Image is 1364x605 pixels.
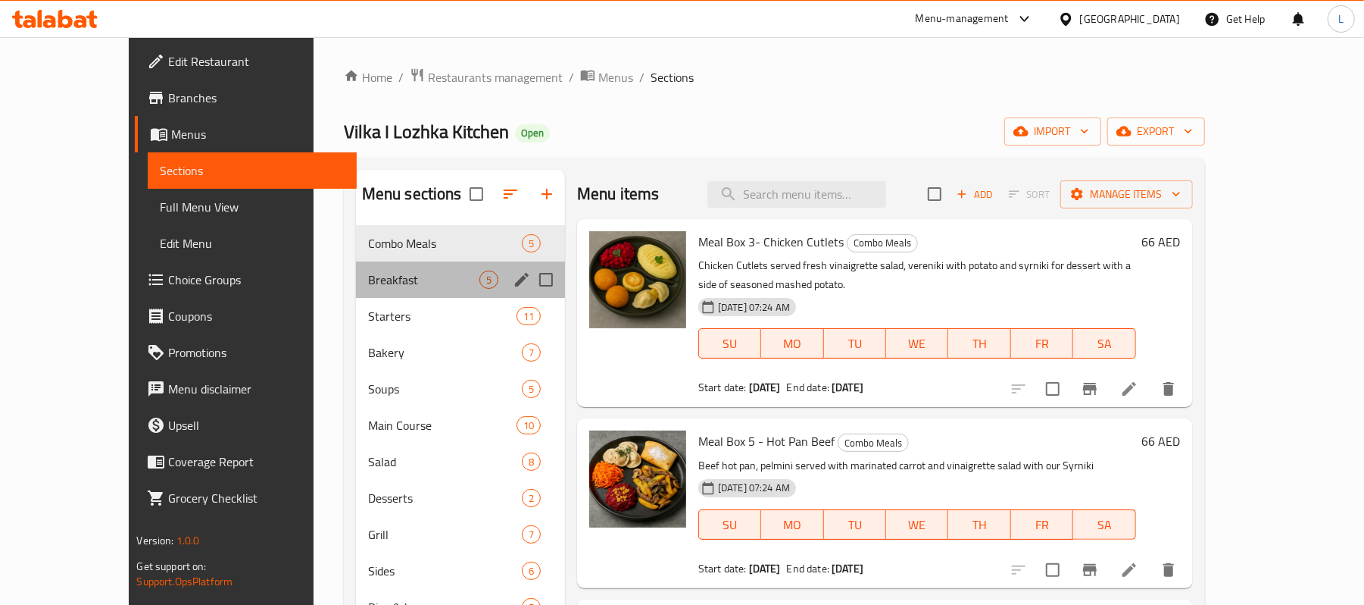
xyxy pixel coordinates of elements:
span: 1.0.0 [176,531,200,550]
b: [DATE] [832,378,863,397]
input: search [707,181,886,208]
span: Menu disclaimer [168,380,345,398]
button: FR [1011,509,1073,540]
span: Combo Meals [847,234,917,252]
img: Meal Box 5 - Hot Pan Beef [589,431,686,528]
b: [DATE] [832,559,863,578]
span: Full Menu View [160,198,345,216]
b: [DATE] [749,559,781,578]
span: 11 [517,309,540,324]
div: Main Course10 [356,407,565,444]
button: WE [886,509,948,540]
a: Sections [148,152,357,189]
div: Combo Meals5 [356,225,565,262]
span: Grocery Checklist [168,489,345,507]
a: Edit Menu [148,225,357,262]
button: TH [948,328,1010,359]
button: SA [1073,328,1135,359]
a: Choice Groups [135,262,357,298]
a: Edit menu item [1120,380,1138,398]
span: Select section [919,178,950,210]
a: Edit menu item [1120,561,1138,579]
div: Desserts2 [356,480,565,516]
div: Bakery7 [356,334,565,371]
div: Grill7 [356,516,565,553]
a: Promotions [135,334,357,371]
span: Menus [598,68,633,86]
h2: Menu items [577,183,660,205]
span: TU [830,333,880,355]
span: Sections [651,68,694,86]
span: Desserts [368,489,522,507]
div: [GEOGRAPHIC_DATA] [1080,11,1180,27]
span: WE [892,333,942,355]
span: SA [1079,333,1129,355]
p: Chicken Cutlets served fresh vinaigrette salad, vereniki with potato and syrniki for dessert with... [698,256,1136,294]
span: Salad [368,453,522,471]
span: Breakfast [368,271,479,289]
span: TH [954,514,1004,536]
div: Combo Meals [847,234,918,252]
span: Soups [368,380,522,398]
span: 2 [523,491,540,506]
li: / [398,68,404,86]
button: Branch-specific-item [1072,552,1108,588]
span: Combo Meals [838,434,908,452]
span: MO [767,514,817,536]
nav: breadcrumb [344,67,1205,87]
button: TH [948,509,1010,540]
a: Home [344,68,392,86]
span: [DATE] 07:24 AM [712,481,796,495]
span: MO [767,333,817,355]
h6: 66 AED [1142,231,1181,252]
span: Add [954,186,995,203]
h2: Menu sections [362,183,462,205]
button: MO [761,509,823,540]
div: Salad8 [356,444,565,480]
span: Select section first [999,183,1060,206]
div: Soups5 [356,371,565,407]
button: MO [761,328,823,359]
div: items [522,343,541,362]
span: Vilka I Lozhka Kitchen [344,114,509,149]
span: 6 [523,564,540,578]
li: / [569,68,574,86]
div: Sides [368,562,522,580]
span: 7 [523,346,540,360]
a: Coupons [135,298,357,334]
span: Manage items [1072,185,1181,204]
div: Breakfast5edit [356,262,565,298]
span: 5 [523,382,540,397]
span: Promotions [168,343,345,362]
a: Grocery Checklist [135,480,357,516]
span: SU [705,514,755,536]
span: Select to update [1037,554,1069,586]
span: End date: [787,378,829,397]
b: [DATE] [749,378,781,397]
button: TU [824,328,886,359]
li: / [639,68,645,86]
a: Menus [135,116,357,152]
div: items [517,416,541,434]
button: SA [1073,509,1135,540]
div: Open [515,124,550,143]
span: FR [1017,514,1067,536]
span: 8 [523,455,540,469]
button: TU [824,509,886,540]
span: Upsell [168,416,345,434]
a: Edit Restaurant [135,43,357,80]
span: Grill [368,525,522,544]
span: Start date: [698,378,747,397]
button: delete [1150,371,1187,407]
span: Meal Box 5 - Hot Pan Beef [698,430,835,453]
span: 10 [517,418,540,433]
span: WE [892,514,942,536]
span: Bakery [368,343,522,362]
button: export [1107,118,1205,146]
img: Meal Box 3- Chicken Cutlets [589,231,686,328]
span: import [1016,122,1089,141]
span: 5 [480,273,498,287]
